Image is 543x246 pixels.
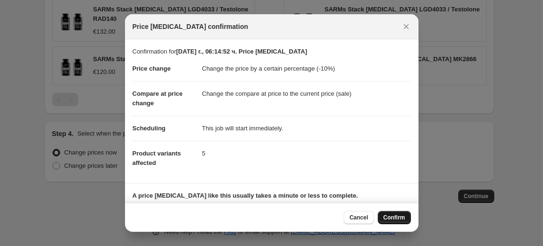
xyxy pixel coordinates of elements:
[344,211,374,224] button: Cancel
[202,56,411,81] dd: Change the price by a certain percentage (-10%)
[176,48,307,55] b: [DATE] г., 06:14:52 ч. Price [MEDICAL_DATA]
[202,116,411,141] dd: This job will start immediately.
[378,211,411,224] button: Confirm
[133,90,183,107] span: Compare at price change
[202,81,411,106] dd: Change the compare at price to the current price (sale)
[133,47,411,56] p: Confirmation for
[133,192,358,199] b: A price [MEDICAL_DATA] like this usually takes a minute or less to complete.
[133,150,181,166] span: Product variants affected
[202,141,411,166] dd: 5
[349,214,368,221] span: Cancel
[133,22,249,31] span: Price [MEDICAL_DATA] confirmation
[400,20,413,33] button: Close
[383,214,405,221] span: Confirm
[133,65,171,72] span: Price change
[133,125,166,132] span: Scheduling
